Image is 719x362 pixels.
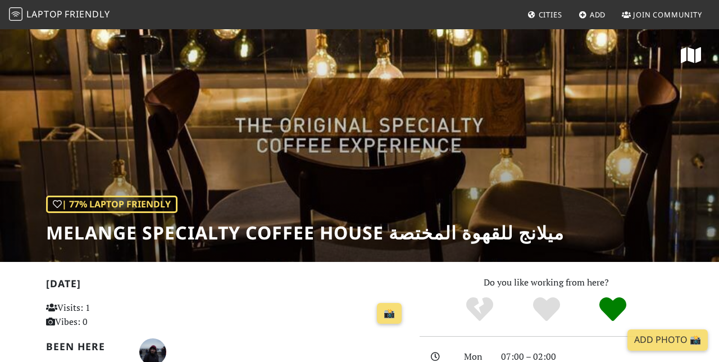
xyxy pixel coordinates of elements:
[46,222,564,243] h1: Melange Specialty Coffee House ميلانج للقهوة المختصة
[9,7,22,21] img: LaptopFriendly
[139,345,166,357] span: Adham Goussous
[580,296,647,324] div: Definitely!
[377,303,402,324] a: 📸
[617,4,707,25] a: Join Community
[446,296,513,324] div: No
[46,196,178,214] div: | 77% Laptop Friendly
[523,4,567,25] a: Cities
[65,8,110,20] span: Friendly
[46,278,406,294] h2: [DATE]
[46,301,157,329] p: Visits: 1 Vibes: 0
[513,296,580,324] div: Yes
[420,275,673,290] p: Do you like working from here?
[9,5,110,25] a: LaptopFriendly LaptopFriendly
[26,8,63,20] span: Laptop
[574,4,611,25] a: Add
[539,10,562,20] span: Cities
[633,10,702,20] span: Join Community
[627,329,708,351] a: Add Photo 📸
[590,10,606,20] span: Add
[46,341,126,352] h2: Been here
